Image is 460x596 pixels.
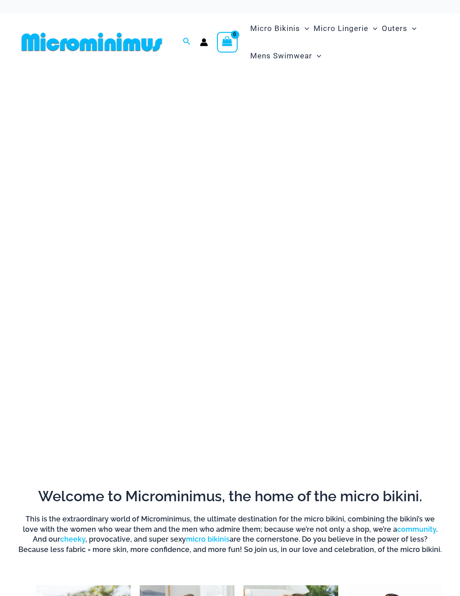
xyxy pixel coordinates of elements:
[186,535,230,543] a: micro bikinis
[311,15,380,42] a: Micro LingerieMenu ToggleMenu Toggle
[312,44,321,67] span: Menu Toggle
[380,15,419,42] a: OutersMenu ToggleMenu Toggle
[60,535,85,543] a: cheeky
[248,15,311,42] a: Micro BikinisMenu ToggleMenu Toggle
[183,36,191,48] a: Search icon link
[250,17,300,40] span: Micro Bikinis
[407,17,416,40] span: Menu Toggle
[248,42,323,70] a: Mens SwimwearMenu ToggleMenu Toggle
[18,487,442,506] h2: Welcome to Microminimus, the home of the micro bikini.
[368,17,377,40] span: Menu Toggle
[18,514,442,555] h6: This is the extraordinary world of Microminimus, the ultimate destination for the micro bikini, c...
[300,17,309,40] span: Menu Toggle
[382,17,407,40] span: Outers
[314,17,368,40] span: Micro Lingerie
[397,525,436,534] a: community
[18,32,166,52] img: MM SHOP LOGO FLAT
[200,38,208,46] a: Account icon link
[217,32,238,53] a: View Shopping Cart, empty
[247,13,442,71] nav: Site Navigation
[250,44,312,67] span: Mens Swimwear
